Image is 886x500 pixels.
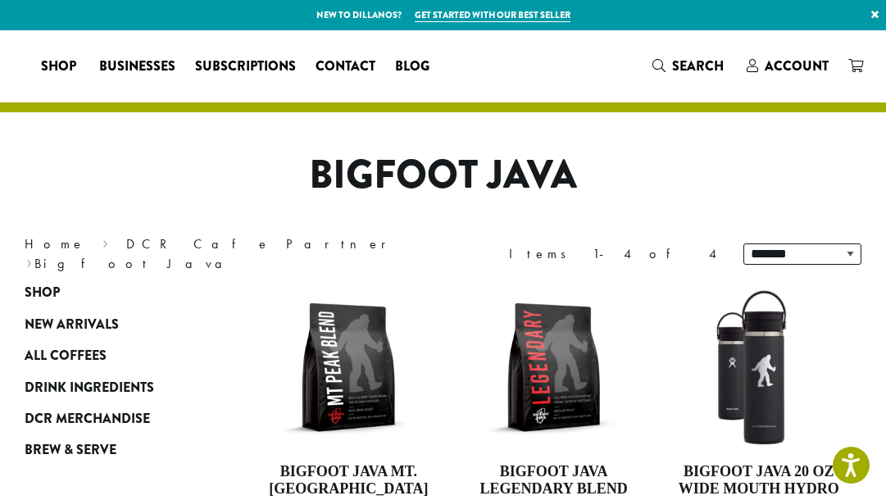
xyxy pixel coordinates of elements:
span: Brew & Serve [25,440,116,461]
span: Account [765,57,829,75]
nav: Breadcrumb [25,234,419,274]
span: Shop [25,283,60,303]
a: Brew & Serve [25,434,197,466]
span: › [102,229,108,254]
span: Businesses [99,57,175,77]
a: DCR Merchandise [25,403,197,434]
a: Home [25,235,85,252]
a: All Coffees [25,340,197,371]
span: Subscriptions [195,57,296,77]
span: New Arrivals [25,315,119,335]
a: Shop [31,53,89,80]
a: DCR Cafe Partner [126,235,398,252]
span: Blog [395,57,429,77]
img: BFJ_Legendary_12oz-300x300.png [471,285,635,449]
span: Search [672,57,724,75]
a: Search [643,52,737,80]
a: Shop [25,277,197,308]
h4: Bigfoot Java Legendary Blend [471,463,635,498]
span: Drink Ingredients [25,378,154,398]
img: LO2867-BFJ-Hydro-Flask-20oz-WM-wFlex-Sip-Lid-Black-300x300.jpg [677,285,841,449]
span: Shop [41,57,76,77]
img: BFJ_MtPeak_12oz-300x300.png [266,285,430,449]
div: Items 1-4 of 4 [509,244,719,264]
a: Drink Ingredients [25,371,197,402]
a: Get started with our best seller [415,8,570,22]
span: › [26,248,32,274]
span: Contact [316,57,375,77]
h4: Bigfoot Java Mt. [GEOGRAPHIC_DATA] [266,463,430,498]
span: All Coffees [25,346,107,366]
span: DCR Merchandise [25,409,150,430]
h1: Bigfoot Java [12,152,874,199]
a: New Arrivals [25,309,197,340]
